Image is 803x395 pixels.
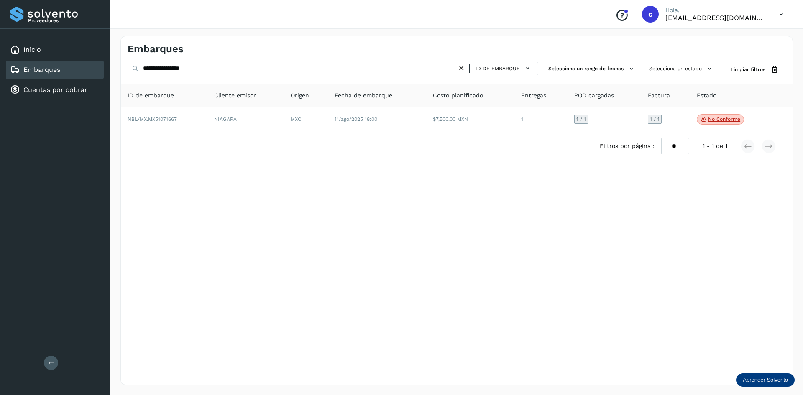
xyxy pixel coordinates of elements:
span: Limpiar filtros [731,66,765,73]
td: $7,500.00 MXN [426,107,514,132]
span: Cliente emisor [214,91,256,100]
a: Inicio [23,46,41,54]
span: Estado [697,91,716,100]
span: 1 / 1 [650,117,660,122]
span: Entregas [521,91,546,100]
a: Embarques [23,66,60,74]
a: Cuentas por cobrar [23,86,87,94]
button: Limpiar filtros [724,62,786,77]
span: Factura [648,91,670,100]
div: Embarques [6,61,104,79]
td: 1 [514,107,568,132]
span: ID de embarque [476,65,520,72]
p: cuentas3@enlacesmet.com.mx [665,14,766,22]
button: Selecciona un estado [646,62,717,76]
td: MXC [284,107,328,132]
p: No conforme [708,116,740,122]
span: POD cargadas [574,91,614,100]
span: 11/ago/2025 18:00 [335,116,377,122]
td: NIAGARA [207,107,284,132]
span: NBL/MX.MX51071667 [128,116,177,122]
div: Cuentas por cobrar [6,81,104,99]
span: 1 / 1 [576,117,586,122]
span: ID de embarque [128,91,174,100]
p: Proveedores [28,18,100,23]
p: Hola, [665,7,766,14]
span: Costo planificado [433,91,483,100]
span: Origen [291,91,309,100]
span: 1 - 1 de 1 [703,142,727,150]
h4: Embarques [128,43,184,55]
button: ID de embarque [473,62,534,74]
span: Fecha de embarque [335,91,392,100]
div: Aprender Solvento [736,373,795,387]
button: Selecciona un rango de fechas [545,62,639,76]
span: Filtros por página : [600,142,655,150]
p: Aprender Solvento [743,377,788,383]
div: Inicio [6,41,104,59]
